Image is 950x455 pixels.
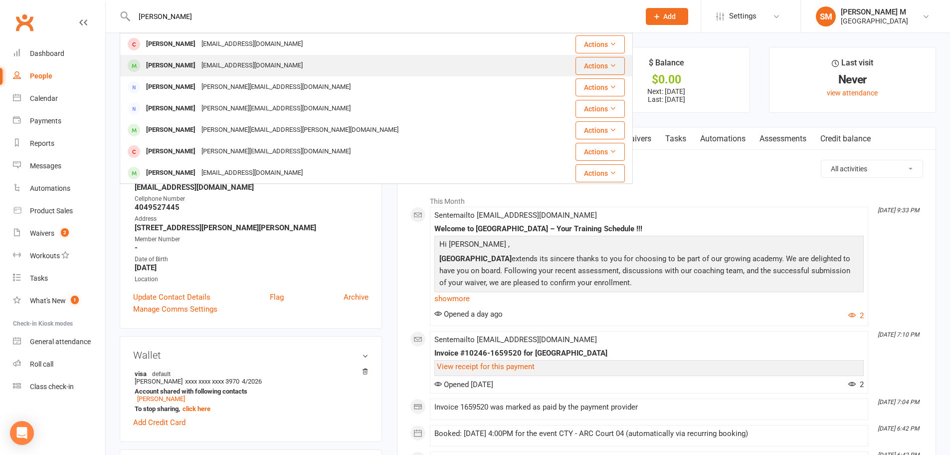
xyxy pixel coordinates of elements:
div: [PERSON_NAME][EMAIL_ADDRESS][DOMAIN_NAME] [198,101,354,116]
div: $0.00 [592,74,741,85]
button: 2 [848,310,864,322]
div: [EMAIL_ADDRESS][DOMAIN_NAME] [198,166,306,180]
a: Credit balance [813,127,878,150]
div: Cellphone Number [135,194,369,204]
div: [PERSON_NAME] [143,144,198,159]
div: Waivers [30,229,54,237]
div: [PERSON_NAME] [143,123,198,137]
div: Date of Birth [135,255,369,264]
div: Invoice #10246-1659520 for [GEOGRAPHIC_DATA] [434,349,864,358]
a: Payments [13,110,105,132]
a: click here [183,405,210,413]
div: SM [816,6,836,26]
div: Invoice 1659520 was marked as paid by the payment provider [434,403,864,412]
span: Sent email to [EMAIL_ADDRESS][DOMAIN_NAME] [434,335,597,344]
div: Dashboard [30,49,64,57]
a: Workouts [13,245,105,267]
div: People [30,72,52,80]
div: [PERSON_NAME] [143,101,198,116]
span: Add [663,12,676,20]
div: What's New [30,297,66,305]
div: [PERSON_NAME] [143,80,198,94]
span: Opened a day ago [434,310,503,319]
strong: [STREET_ADDRESS][PERSON_NAME][PERSON_NAME] [135,223,369,232]
button: Add [646,8,688,25]
div: Location [135,275,369,284]
li: [PERSON_NAME] [133,368,369,414]
strong: [DATE] [135,263,369,272]
i: [DATE] 6:42 PM [878,425,919,432]
a: View receipt for this payment [437,362,535,371]
button: Actions [575,100,625,118]
div: Booked: [DATE] 4:00PM for the event CTY - ARC Court 04 (automatically via recurring booking) [434,430,864,438]
div: [PERSON_NAME] M [841,7,908,16]
div: [PERSON_NAME] [143,58,198,73]
span: 2 [61,228,69,237]
a: Waivers 2 [13,222,105,245]
div: [PERSON_NAME] [143,166,198,180]
div: Messages [30,162,61,170]
a: Waivers [616,127,658,150]
span: [GEOGRAPHIC_DATA] [439,254,512,263]
span: 4/2026 [242,378,262,385]
a: What's New1 [13,290,105,312]
a: Product Sales [13,200,105,222]
a: Calendar [13,87,105,110]
strong: visa [135,370,364,378]
div: Address [135,214,369,224]
strong: [EMAIL_ADDRESS][DOMAIN_NAME] [135,183,369,192]
div: [PERSON_NAME][EMAIL_ADDRESS][PERSON_NAME][DOMAIN_NAME] [198,123,401,137]
div: Tasks [30,274,48,282]
span: Sent email to [EMAIL_ADDRESS][DOMAIN_NAME] [434,211,597,220]
div: [EMAIL_ADDRESS][DOMAIN_NAME] [198,37,306,51]
div: Product Sales [30,207,73,215]
div: Member Number [135,235,369,244]
a: Update Contact Details [133,291,210,303]
h3: Activity [410,160,923,175]
a: Tasks [13,267,105,290]
input: Search... [131,9,633,23]
a: Automations [693,127,753,150]
a: Messages [13,155,105,177]
a: General attendance kiosk mode [13,331,105,353]
a: Tasks [658,127,693,150]
span: xxxx xxxx xxxx 3970 [185,378,239,385]
div: Payments [30,117,61,125]
button: Actions [575,78,625,96]
div: [PERSON_NAME][EMAIL_ADDRESS][DOMAIN_NAME] [198,80,354,94]
button: Actions [575,57,625,75]
strong: To stop sharing, [135,405,364,413]
div: General attendance [30,338,91,346]
div: Open Intercom Messenger [10,421,34,445]
button: Actions [575,143,625,161]
i: [DATE] 9:33 PM [878,207,919,214]
a: Clubworx [12,10,37,35]
div: Workouts [30,252,60,260]
div: Never [778,74,927,85]
a: People [13,65,105,87]
li: This Month [410,191,923,207]
a: Manage Comms Settings [133,303,217,315]
p: Hi [PERSON_NAME] , [437,238,861,253]
div: [GEOGRAPHIC_DATA] [841,16,908,25]
a: Dashboard [13,42,105,65]
div: Roll call [30,360,53,368]
div: [PERSON_NAME][EMAIL_ADDRESS][DOMAIN_NAME] [198,144,354,159]
a: view attendance [827,89,878,97]
div: Automations [30,184,70,192]
p: Next: [DATE] Last: [DATE] [592,87,741,103]
a: Roll call [13,353,105,376]
div: $ Balance [649,56,684,74]
strong: 4049527445 [135,203,369,212]
div: [EMAIL_ADDRESS][DOMAIN_NAME] [198,58,306,73]
button: Actions [575,35,625,53]
a: Reports [13,132,105,155]
span: 1 [71,296,79,304]
a: Flag [270,291,284,303]
h3: Wallet [133,350,369,361]
div: Calendar [30,94,58,102]
a: Archive [344,291,369,303]
a: Add Credit Card [133,417,186,429]
span: 2 [848,380,864,389]
div: [PERSON_NAME] [143,37,198,51]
